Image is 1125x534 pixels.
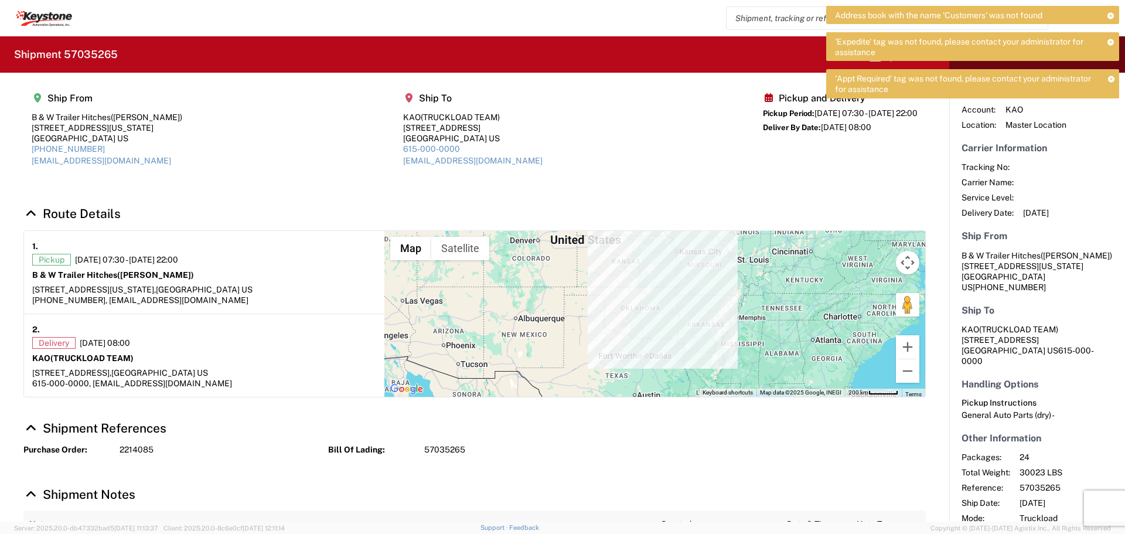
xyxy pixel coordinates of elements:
h5: Carrier Information [962,142,1113,154]
span: [DATE] 12:11:14 [243,525,285,532]
div: B & W Trailer Hitches [32,112,182,123]
a: Hide Details [23,206,121,221]
span: [DATE] 11:13:37 [114,525,158,532]
span: Truckload [1020,513,1120,523]
div: [PHONE_NUMBER], [EMAIL_ADDRESS][DOMAIN_NAME] [32,295,376,305]
div: [GEOGRAPHIC_DATA] US [32,133,182,144]
span: ([PERSON_NAME]) [1041,251,1112,260]
span: (TRUCKLOAD TEAM) [979,325,1058,334]
span: Delivery Date: [962,208,1014,218]
span: [GEOGRAPHIC_DATA] US [156,285,253,294]
span: [STREET_ADDRESS][US_STATE] [962,261,1083,271]
span: 2214085 [120,444,154,455]
span: Deliver By Date: [763,123,821,132]
address: [GEOGRAPHIC_DATA] US [962,324,1113,366]
span: 'Expedite' tag was not found, please contact your administrator for assistance [835,36,1099,57]
h5: Other Information [962,433,1113,444]
span: Tracking No: [962,162,1014,172]
span: KAO [STREET_ADDRESS] [962,325,1058,345]
a: Terms [905,391,922,397]
a: [EMAIL_ADDRESS][DOMAIN_NAME] [403,156,543,165]
strong: B & W Trailer Hitches [32,270,194,280]
h2: Shipment 57035265 [14,47,118,62]
h5: Ship From [962,230,1113,242]
h5: Ship To [962,305,1113,316]
span: Delivery [32,337,76,349]
span: Server: 2025.20.0-db47332bad5 [14,525,158,532]
strong: Bill Of Lading: [328,444,416,455]
h5: Ship To [403,93,543,104]
span: Address book with the name 'Customers' was not found [835,10,1042,21]
strong: 1. [32,239,38,254]
input: Shipment, tracking or reference number [727,7,1030,29]
a: Open this area in Google Maps (opens a new window) [387,382,426,397]
span: ([PERSON_NAME]) [111,113,182,122]
h5: Ship From [32,93,182,104]
button: Show satellite imagery [431,237,489,260]
span: [DATE] 07:30 - [DATE] 22:00 [814,108,918,118]
img: Google [387,382,426,397]
div: KAO [403,112,543,123]
strong: Purchase Order: [23,444,111,455]
a: Support [480,524,510,531]
span: B & W Trailer Hitches [962,251,1041,260]
div: 615-000-0000, [EMAIL_ADDRESS][DOMAIN_NAME] [32,378,376,389]
span: Pickup [32,254,71,266]
a: [EMAIL_ADDRESS][DOMAIN_NAME] [32,156,171,165]
a: 615-000-0000 [403,144,460,154]
button: Map camera controls [896,251,919,274]
span: 57035265 [424,444,465,455]
div: [STREET_ADDRESS] [403,123,543,133]
span: Service Level: [962,192,1014,203]
span: Ship Date: [962,498,1010,508]
a: Feedback [509,524,539,531]
span: 200 km [848,389,868,396]
a: Hide Details [23,487,135,502]
button: Zoom in [896,335,919,359]
button: Map Scale: 200 km per 47 pixels [845,389,902,397]
span: Copyright © [DATE]-[DATE] Agistix Inc., All Rights Reserved [930,523,1111,533]
span: ([PERSON_NAME]) [117,270,194,280]
span: [DATE] 07:30 - [DATE] 22:00 [75,254,178,265]
span: Packages: [962,452,1010,462]
span: [PHONE_NUMBER] [973,283,1046,292]
span: [STREET_ADDRESS][US_STATE], [32,285,156,294]
span: Client: 2025.20.0-8c6e0cf [163,525,285,532]
a: [PHONE_NUMBER] [32,144,105,154]
span: 615-000-0000 [962,346,1094,366]
span: (TRUCKLOAD TEAM) [421,113,500,122]
div: [GEOGRAPHIC_DATA] US [403,133,543,144]
span: Pickup Period: [763,109,814,118]
span: (TRUCKLOAD TEAM) [50,353,134,363]
h5: Pickup and Delivery [763,93,918,104]
button: Keyboard shortcuts [703,389,753,397]
span: 57035265 [1020,482,1120,493]
span: 24 [1020,452,1120,462]
span: Reference: [962,482,1010,493]
span: Mode: [962,513,1010,523]
span: 30023 LBS [1020,467,1120,478]
button: Show street map [390,237,431,260]
span: [GEOGRAPHIC_DATA] US [111,368,208,377]
span: 'Appt Required' tag was not found, please contact your administrator for assistance [835,73,1099,94]
strong: 2. [32,322,40,337]
button: Drag Pegman onto the map to open Street View [896,293,919,317]
span: Total Weight: [962,467,1010,478]
span: [STREET_ADDRESS], [32,368,111,377]
h5: Handling Options [962,379,1113,390]
h6: Pickup Instructions [962,398,1113,408]
span: Map data ©2025 Google, INEGI [760,389,841,396]
div: General Auto Parts (dry) - [962,410,1113,420]
span: [DATE] [1020,498,1120,508]
div: [STREET_ADDRESS][US_STATE] [32,123,182,133]
span: [DATE] 08:00 [80,338,130,348]
address: [GEOGRAPHIC_DATA] US [962,250,1113,292]
span: [DATE] 08:00 [821,123,871,132]
span: [DATE] [1023,208,1049,218]
a: Hide Details [23,421,166,436]
span: Carrier Name: [962,177,1014,188]
button: Zoom out [896,359,919,383]
strong: KAO [32,353,134,363]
